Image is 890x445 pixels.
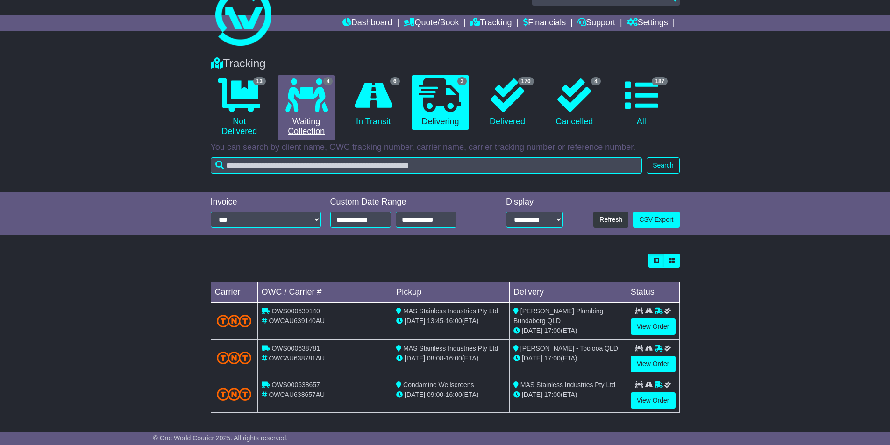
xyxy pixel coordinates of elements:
[271,307,320,315] span: OWS000639140
[269,354,325,362] span: OWCAU638781AU
[546,75,603,130] a: 4 Cancelled
[478,75,536,130] a: 170 Delivered
[427,354,443,362] span: 08:08
[211,197,321,207] div: Invoice
[509,282,627,303] td: Delivery
[211,75,268,140] a: 13 Not Delivered
[446,354,462,362] span: 16:00
[206,57,684,71] div: Tracking
[153,434,288,442] span: © One World Courier 2025. All rights reserved.
[593,212,628,228] button: Refresh
[652,77,668,85] span: 187
[396,316,506,326] div: - (ETA)
[405,354,425,362] span: [DATE]
[631,318,676,335] a: View Order
[647,157,679,174] button: Search
[544,354,561,362] span: 17:00
[523,15,566,31] a: Financials
[633,212,679,228] a: CSV Export
[257,282,392,303] td: OWC / Carrier #
[253,77,266,85] span: 13
[522,327,542,334] span: [DATE]
[269,317,325,325] span: OWCAU639140AU
[513,390,623,400] div: (ETA)
[278,75,335,140] a: 4 Waiting Collection
[217,315,252,327] img: TNT_Domestic.png
[522,391,542,398] span: [DATE]
[211,142,680,153] p: You can search by client name, OWC tracking number, carrier name, carrier tracking number or refe...
[330,197,480,207] div: Custom Date Range
[427,317,443,325] span: 13:45
[522,354,542,362] span: [DATE]
[544,327,561,334] span: 17:00
[446,391,462,398] span: 16:00
[520,345,618,352] span: [PERSON_NAME] - Toolooa QLD
[269,391,325,398] span: OWCAU638657AU
[591,77,601,85] span: 4
[544,391,561,398] span: 17:00
[403,307,498,315] span: MAS Stainless Industries Pty Ltd
[217,352,252,364] img: TNT_Domestic.png
[470,15,512,31] a: Tracking
[217,388,252,401] img: TNT_Domestic.png
[392,282,510,303] td: Pickup
[631,392,676,409] a: View Order
[518,77,534,85] span: 170
[631,356,676,372] a: View Order
[396,353,506,363] div: - (ETA)
[627,282,679,303] td: Status
[513,326,623,336] div: (ETA)
[405,391,425,398] span: [DATE]
[271,381,320,388] span: OWS000638657
[211,282,257,303] td: Carrier
[457,77,467,85] span: 3
[271,345,320,352] span: OWS000638781
[513,353,623,363] div: (ETA)
[612,75,670,130] a: 187 All
[520,381,615,388] span: MAS Stainless Industries Pty Ltd
[412,75,469,130] a: 3 Delivering
[577,15,615,31] a: Support
[506,197,563,207] div: Display
[405,317,425,325] span: [DATE]
[344,75,402,130] a: 6 In Transit
[446,317,462,325] span: 16:00
[427,391,443,398] span: 09:00
[403,345,498,352] span: MAS Stainless Industries Pty Ltd
[627,15,668,31] a: Settings
[323,77,333,85] span: 4
[513,307,603,325] span: [PERSON_NAME] Plumbing Bundaberg QLD
[342,15,392,31] a: Dashboard
[396,390,506,400] div: - (ETA)
[403,381,474,388] span: Condamine Wellscreens
[404,15,459,31] a: Quote/Book
[390,77,400,85] span: 6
